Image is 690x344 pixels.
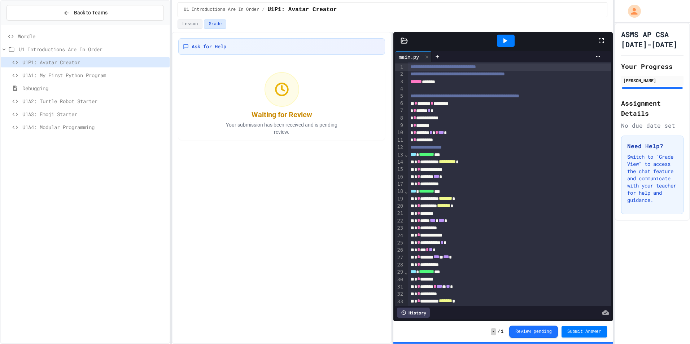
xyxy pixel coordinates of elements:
div: Waiting for Review [252,110,312,120]
span: - [491,328,496,335]
div: 10 [395,129,404,136]
div: 26 [395,247,404,254]
span: U1 Introductions Are In Order [184,7,259,13]
div: No due date set [621,121,684,130]
div: 15 [395,166,404,173]
span: Fold line [404,269,408,275]
div: 16 [395,173,404,181]
span: / [498,329,500,335]
p: Switch to "Grade View" to access the chat feature and communicate with your teacher for help and ... [627,153,677,204]
div: 34 [395,305,404,313]
span: Back to Teams [74,9,108,17]
div: main.py [395,51,432,62]
button: Submit Answer [562,326,607,338]
div: 17 [395,181,404,188]
div: 33 [395,298,404,305]
button: Lesson [178,19,202,29]
span: Submit Answer [567,329,601,335]
span: U1A3: Emoji Starter [22,110,167,118]
h1: ASMS AP CSA [DATE]-[DATE] [621,29,684,49]
div: 2 [395,71,404,78]
iframe: chat widget [630,284,683,314]
div: 22 [395,217,404,225]
h2: Assignment Details [621,98,684,118]
span: U1 Introductions Are In Order [19,45,167,53]
div: My Account [620,3,643,19]
div: 27 [395,254,404,261]
span: Fold line [404,189,408,194]
div: 14 [395,159,404,166]
span: Fold line [404,152,408,158]
div: 21 [395,210,404,217]
div: History [397,308,430,318]
h2: Your Progress [621,61,684,71]
span: 1 [501,329,503,335]
div: 23 [395,225,404,232]
span: U1A4: Modular Programming [22,123,167,131]
span: Debugging [22,84,167,92]
span: Wordle [18,32,167,40]
p: Your submission has been received and is pending review. [217,121,347,136]
span: U1P1: Avatar Creator [22,58,167,66]
button: Grade [204,19,226,29]
div: 18 [395,188,404,195]
div: 32 [395,291,404,298]
div: 31 [395,283,404,291]
span: U1P1: Avatar Creator [267,5,337,14]
div: 4 [395,85,404,93]
iframe: chat widget [660,315,683,337]
div: [PERSON_NAME] [623,77,681,84]
div: 5 [395,93,404,100]
div: 12 [395,144,404,151]
span: Ask for Help [192,43,226,50]
span: U1A1: My First Python Program [22,71,167,79]
span: U1A2: Turtle Robot Starter [22,97,167,105]
div: 20 [395,203,404,210]
div: 25 [395,239,404,247]
div: 19 [395,195,404,203]
div: main.py [395,53,423,61]
div: 28 [395,261,404,269]
div: 9 [395,122,404,129]
div: 24 [395,232,404,239]
div: 7 [395,107,404,114]
div: 30 [395,276,404,283]
div: 1 [395,63,404,71]
div: 3 [395,78,404,85]
div: 29 [395,269,404,276]
div: 13 [395,151,404,159]
span: / [262,7,265,13]
button: Back to Teams [6,5,164,21]
div: 11 [395,137,404,144]
h3: Need Help? [627,142,677,150]
div: 8 [395,115,404,122]
div: 6 [395,100,404,107]
button: Review pending [509,326,558,338]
